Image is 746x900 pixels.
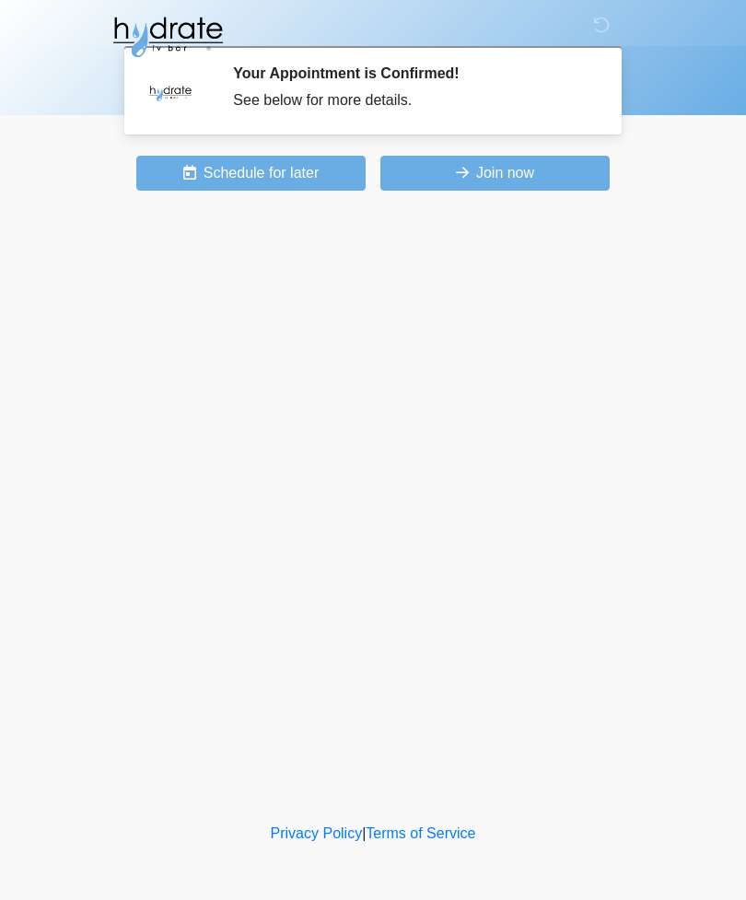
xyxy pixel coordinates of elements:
button: Schedule for later [136,156,366,191]
button: Join now [380,156,610,191]
img: Hydrate IV Bar - Fort Collins Logo [111,14,225,60]
a: | [362,825,366,841]
div: See below for more details. [233,89,589,111]
img: Agent Avatar [143,64,198,120]
a: Terms of Service [366,825,475,841]
a: Privacy Policy [271,825,363,841]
